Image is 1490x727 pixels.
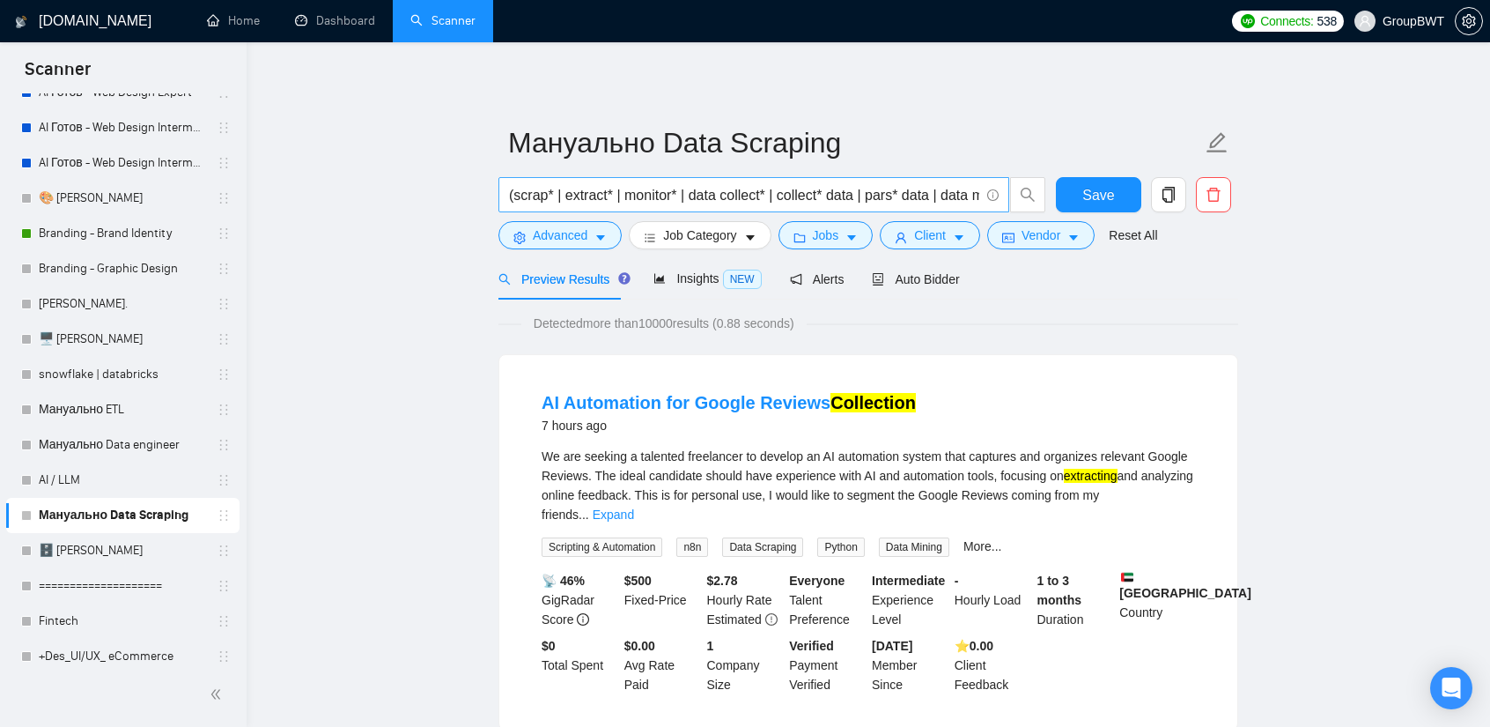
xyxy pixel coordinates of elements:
div: Open Intercom Messenger [1430,667,1472,709]
span: Job Category [663,226,736,245]
span: Preview Results [498,272,625,286]
div: Avg Rate Paid [621,636,704,694]
a: AI Automation for Google ReviewsCollection [542,393,916,412]
b: $0.00 [624,639,655,653]
button: setting [1455,7,1483,35]
span: Insights [653,271,761,286]
span: holder [217,544,231,558]
span: holder [217,649,231,664]
a: ==================== [39,568,206,604]
span: holder [217,614,231,628]
span: holder [217,262,231,276]
a: Reset All [1109,226,1157,245]
a: Branding - Brand Identity [39,216,206,251]
a: Мануально Data Scraping [39,498,206,533]
img: upwork-logo.png [1241,14,1255,28]
button: settingAdvancedcaret-down [498,221,622,249]
a: [PERSON_NAME]. [39,286,206,322]
div: Tooltip anchor [616,271,632,286]
span: Vendor [1022,226,1060,245]
span: search [498,273,511,286]
button: folderJobscaret-down [778,221,874,249]
b: $ 0 [542,639,556,653]
div: Client Feedback [951,636,1034,694]
span: caret-down [953,231,965,244]
div: Member Since [868,636,951,694]
a: AI Готов - Web Design Intermediate минус Development [39,145,206,181]
span: holder [217,297,231,311]
span: Auto Bidder [872,272,959,286]
span: Advanced [533,226,587,245]
button: barsJob Categorycaret-down [629,221,771,249]
div: Duration [1034,571,1117,629]
span: user [895,231,907,244]
div: Company Size [704,636,786,694]
a: 🎨 [PERSON_NAME] [39,181,206,216]
span: info-circle [577,613,589,626]
div: Hourly Load [951,571,1034,629]
span: Python [817,538,864,557]
b: ⭐️ 0.00 [955,639,993,653]
b: [GEOGRAPHIC_DATA] [1119,571,1251,600]
span: holder [217,191,231,205]
span: Save [1082,184,1114,206]
button: userClientcaret-down [880,221,980,249]
input: Search Freelance Jobs... [509,184,979,206]
span: copy [1152,187,1185,203]
div: 7 hours ago [542,415,916,436]
b: 1 [707,639,714,653]
span: n8n [676,538,708,557]
img: 🇦🇪 [1121,571,1133,583]
input: Scanner name... [508,121,1202,165]
span: Detected more than 10000 results (0.88 seconds) [521,314,807,333]
a: Branding - Graphic Design [39,251,206,286]
button: delete [1196,177,1231,212]
a: AI Готов - Web Design Intermediate минус Developer [39,110,206,145]
span: area-chart [653,272,666,285]
b: [DATE] [872,639,912,653]
a: Expand [593,508,634,522]
b: $ 2.78 [707,574,738,588]
b: Verified [789,639,834,653]
span: notification [790,273,802,286]
button: Save [1056,177,1141,212]
span: edit [1206,131,1228,154]
div: We are seeking a talented freelancer to develop an AI automation system that captures and organiz... [542,447,1195,524]
span: bars [644,231,656,244]
span: ... [579,508,589,522]
a: Мануально ETL [39,392,206,427]
a: Fintech [39,604,206,639]
span: NEW [723,270,762,289]
span: holder [217,121,231,135]
span: 538 [1317,11,1337,31]
span: caret-down [1067,231,1080,244]
span: Data Mining [879,538,949,557]
span: robot [872,273,884,286]
a: snowflake | databricks [39,357,206,392]
span: Scanner [11,56,105,93]
div: Payment Verified [786,636,868,694]
span: double-left [210,686,227,703]
span: folder [793,231,806,244]
a: searchScanner [410,13,476,28]
a: homeHome [207,13,260,28]
span: holder [217,403,231,417]
div: Total Spent [538,636,621,694]
span: Data Scraping [722,538,803,557]
span: holder [217,508,231,523]
a: 🖥️ [PERSON_NAME] [39,322,206,357]
span: info-circle [987,189,999,201]
span: idcard [1002,231,1014,244]
a: AI / LLM [39,463,206,498]
b: 1 to 3 months [1037,574,1082,607]
span: holder [217,332,231,346]
span: holder [217,156,231,170]
div: Experience Level [868,571,951,629]
span: Alerts [790,272,845,286]
b: - [955,574,959,588]
button: idcardVendorcaret-down [987,221,1095,249]
div: Talent Preference [786,571,868,629]
div: Fixed-Price [621,571,704,629]
div: Country [1116,571,1199,629]
span: search [1011,187,1044,203]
